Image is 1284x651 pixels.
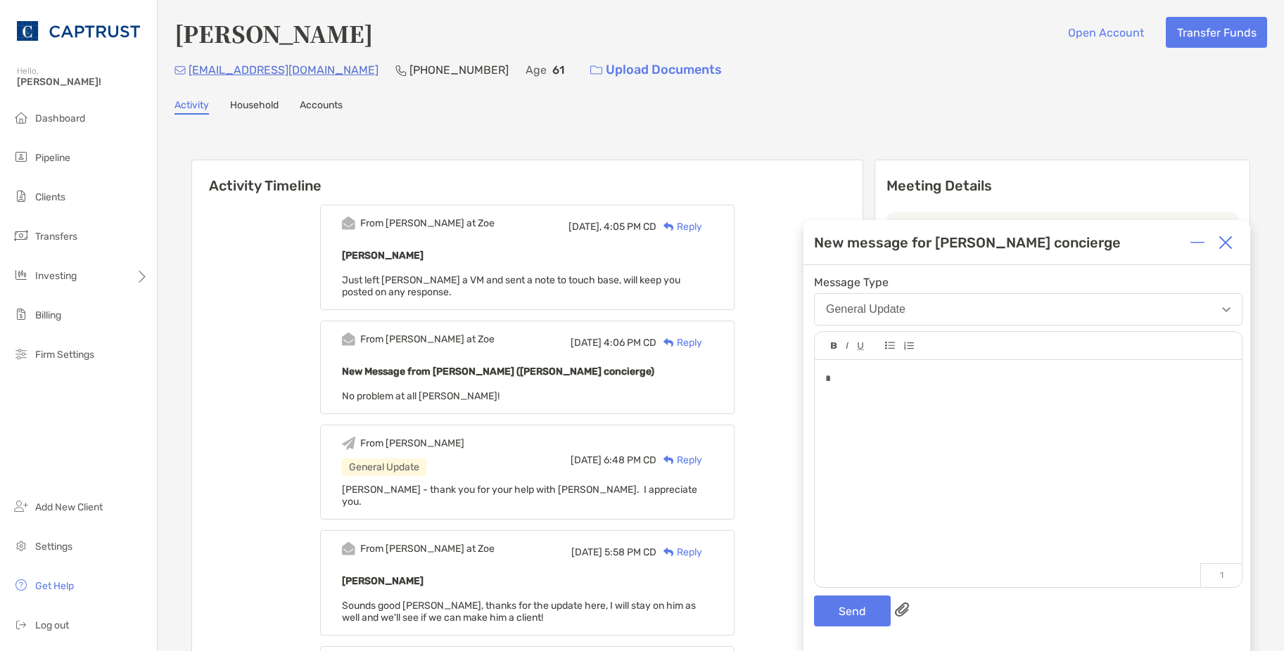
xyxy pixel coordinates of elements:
[571,546,602,558] span: [DATE]
[342,274,680,298] span: Just left [PERSON_NAME] a VM and sent a note to touch base, will keep you posted on any response.
[826,303,905,316] div: General Update
[342,484,697,508] span: [PERSON_NAME] - thank you for your help with [PERSON_NAME]. I appreciate you.
[663,338,674,347] img: Reply icon
[663,222,674,231] img: Reply icon
[342,458,426,476] div: General Update
[1166,17,1267,48] button: Transfer Funds
[1190,236,1204,250] img: Expand or collapse
[604,546,656,558] span: 5:58 PM CD
[35,349,94,361] span: Firm Settings
[814,276,1242,289] span: Message Type
[35,112,85,124] span: Dashboard
[35,191,65,203] span: Clients
[13,266,30,283] img: investing icon
[656,545,702,560] div: Reply
[342,217,355,230] img: Event icon
[360,217,495,229] div: From [PERSON_NAME] at Zoe
[846,342,848,349] img: Editor control icon
[656,335,702,350] div: Reply
[1200,563,1242,587] p: 1
[814,293,1242,325] button: General Update
[342,600,696,624] span: Sounds good [PERSON_NAME], thanks for the update here, I will stay on him as well and we'll see i...
[395,65,407,76] img: Phone Icon
[571,454,602,466] span: [DATE]
[174,66,186,75] img: Email Icon
[13,345,30,362] img: firm-settings icon
[192,160,863,194] h6: Activity Timeline
[590,65,602,75] img: button icon
[886,177,1238,195] p: Meeting Details
[885,342,895,349] img: Editor control icon
[35,580,74,592] span: Get Help
[13,109,30,126] img: dashboard icon
[13,537,30,554] img: settings icon
[604,337,656,349] span: 4:06 PM CD
[189,61,379,79] p: [EMAIL_ADDRESS][DOMAIN_NAME]
[1222,307,1231,312] img: Open dropdown arrow
[581,55,731,85] a: Upload Documents
[17,76,148,88] span: [PERSON_NAME]!
[13,576,30,593] img: get-help icon
[814,234,1121,251] div: New message for [PERSON_NAME] concierge
[831,342,837,349] img: Editor control icon
[342,333,355,346] img: Event icon
[35,152,70,164] span: Pipeline
[604,454,656,466] span: 6:48 PM CD
[35,231,77,243] span: Transfers
[903,342,914,350] img: Editor control icon
[663,548,674,557] img: Reply icon
[656,453,702,468] div: Reply
[342,575,424,587] b: [PERSON_NAME]
[35,270,77,282] span: Investing
[342,542,355,555] img: Event icon
[1057,17,1155,48] button: Open Account
[342,366,654,378] b: New Message from [PERSON_NAME] ([PERSON_NAME] concierge)
[663,456,674,465] img: Reply icon
[35,501,103,513] span: Add New Client
[568,221,602,233] span: [DATE],
[552,61,564,79] p: 61
[604,221,656,233] span: 4:05 PM CD
[300,99,343,115] a: Accounts
[13,227,30,244] img: transfers icon
[895,602,909,617] img: paperclip attachments
[35,541,72,553] span: Settings
[342,437,355,450] img: Event icon
[13,188,30,205] img: clients icon
[1219,236,1233,250] img: Close
[409,61,509,79] p: [PHONE_NUMBER]
[13,148,30,165] img: pipeline icon
[13,498,30,515] img: add_new_client icon
[13,616,30,633] img: logout icon
[13,306,30,323] img: billing icon
[174,17,373,49] h4: [PERSON_NAME]
[35,309,61,321] span: Billing
[174,99,209,115] a: Activity
[526,61,547,79] p: Age
[571,337,602,349] span: [DATE]
[342,390,500,402] span: No problem at all [PERSON_NAME]!
[857,342,864,350] img: Editor control icon
[342,250,424,262] b: [PERSON_NAME]
[656,219,702,234] div: Reply
[814,595,891,626] button: Send
[17,6,140,56] img: CAPTRUST Logo
[230,99,279,115] a: Household
[360,437,464,449] div: From [PERSON_NAME]
[35,619,69,631] span: Log out
[360,333,495,345] div: From [PERSON_NAME] at Zoe
[360,543,495,555] div: From [PERSON_NAME] at Zoe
